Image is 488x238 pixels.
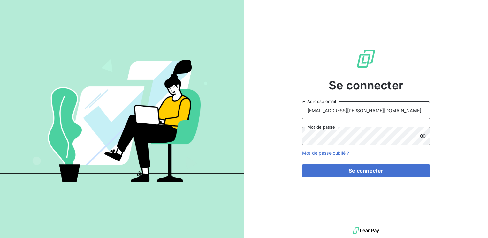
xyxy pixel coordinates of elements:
[302,150,349,156] a: Mot de passe oublié ?
[329,77,403,94] span: Se connecter
[353,226,379,235] img: logo
[302,164,430,177] button: Se connecter
[302,101,430,119] input: placeholder
[356,48,376,69] img: Logo LeanPay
